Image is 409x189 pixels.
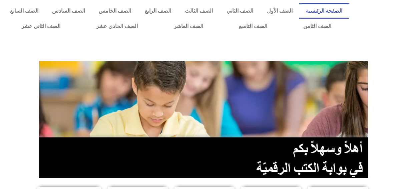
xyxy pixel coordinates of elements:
[3,3,45,19] a: الصف السابع
[138,3,178,19] a: الصف الرابع
[78,19,156,34] a: الصف الحادي عشر
[221,19,286,34] a: الصف التاسع
[45,3,92,19] a: الصف السادس
[260,3,299,19] a: الصف الأول
[3,19,78,34] a: الصف الثاني عشر
[299,3,349,19] a: الصفحة الرئيسية
[178,3,220,19] a: الصف الثالث
[156,19,221,34] a: الصف العاشر
[92,3,138,19] a: الصف الخامس
[220,3,260,19] a: الصف الثاني
[285,19,349,34] a: الصف الثامن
